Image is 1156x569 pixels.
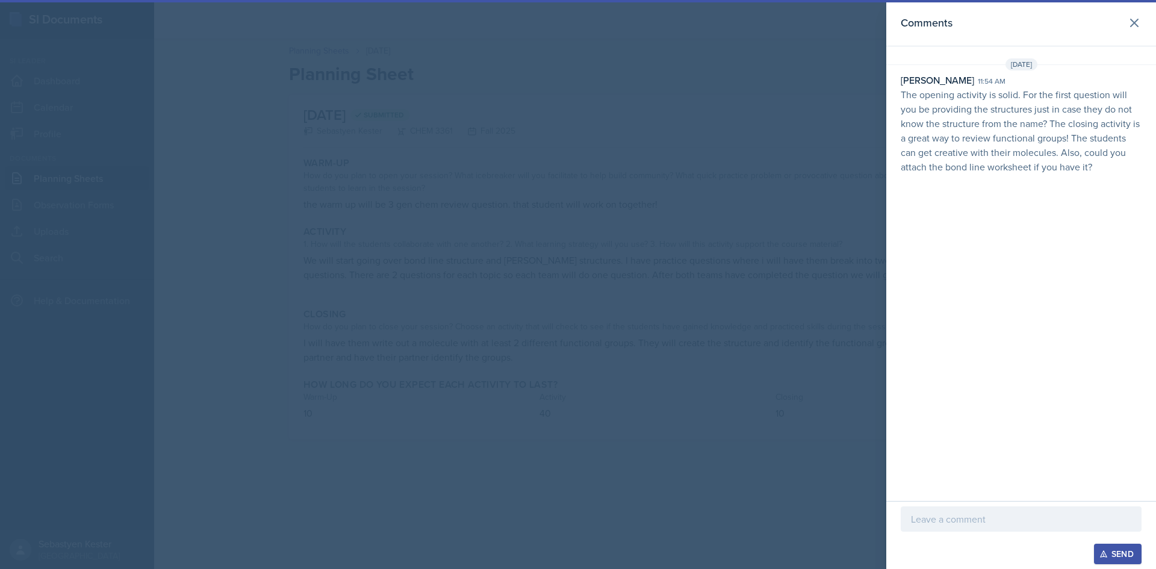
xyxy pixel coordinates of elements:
[1005,58,1037,70] span: [DATE]
[901,73,974,87] div: [PERSON_NAME]
[901,87,1142,174] p: The opening activity is solid. For the first question will you be providing the structures just i...
[1094,544,1142,564] button: Send
[1102,549,1134,559] div: Send
[978,76,1005,87] div: 11:54 am
[901,14,952,31] h2: Comments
